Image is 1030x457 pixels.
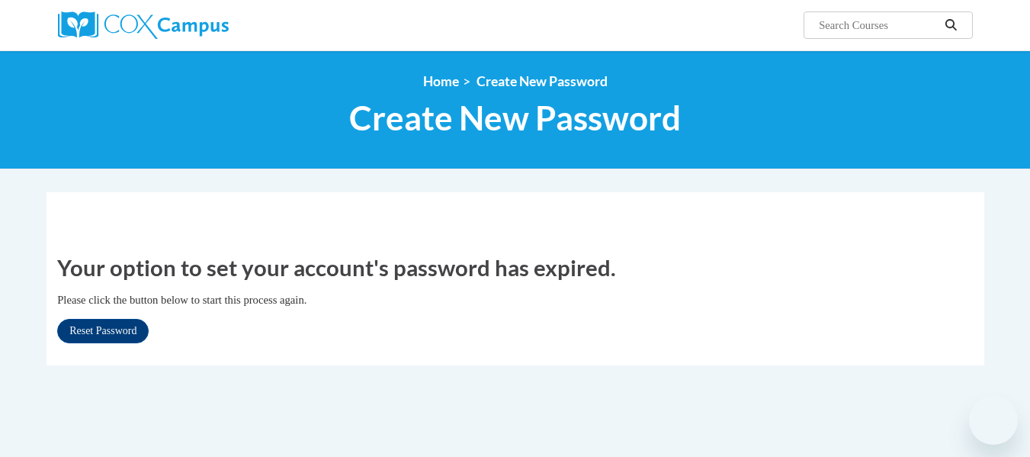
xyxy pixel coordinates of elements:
iframe: Button to launch messaging window [969,396,1018,445]
a: Reset Password [57,319,149,343]
button: Search [939,16,962,34]
img: Cox Campus [58,11,229,39]
h1: Your option to set your account's password has expired. [57,252,973,283]
a: Cox Campus [58,11,348,39]
input: Search Courses [817,16,939,34]
span: Create New Password [476,73,608,89]
span: Create New Password [349,98,681,138]
a: Home [423,73,459,89]
p: Please click the button below to start this process again. [57,291,973,308]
